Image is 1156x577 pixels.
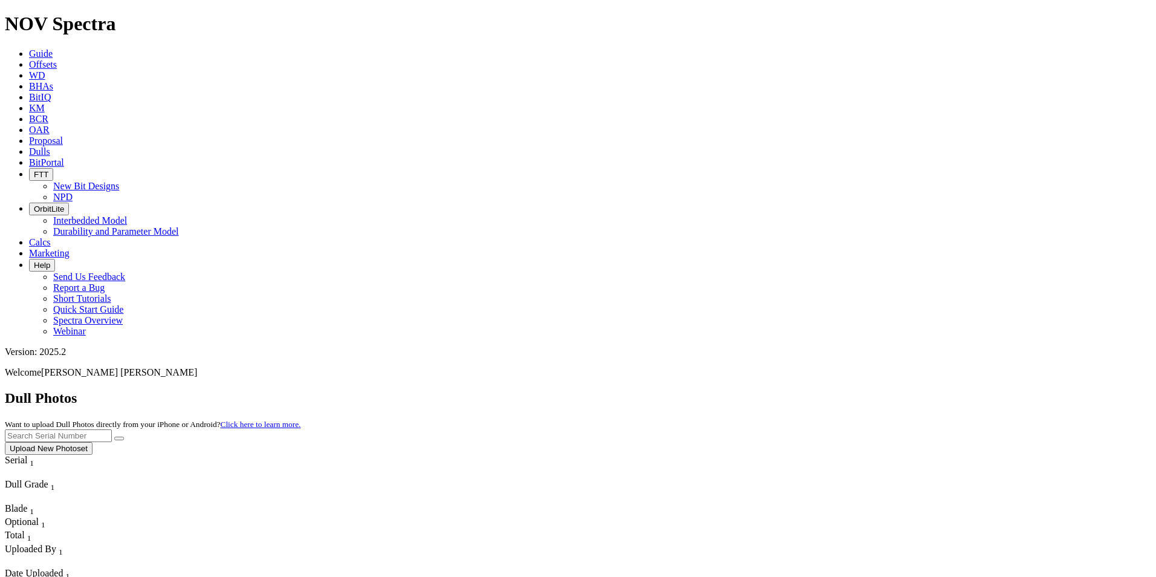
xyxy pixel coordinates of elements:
div: Sort None [5,517,47,530]
div: Dull Grade Sort None [5,479,89,492]
a: Send Us Feedback [53,272,125,282]
div: Version: 2025.2 [5,347,1151,357]
small: Want to upload Dull Photos directly from your iPhone or Android? [5,420,300,429]
button: FTT [29,168,53,181]
span: Sort None [59,544,63,554]
span: Total [5,530,25,540]
sub: 1 [30,507,34,516]
a: Dulls [29,146,50,157]
a: BCR [29,114,48,124]
a: BitIQ [29,92,51,102]
div: Column Menu [5,468,56,479]
span: Optional [5,517,39,527]
div: Uploaded By Sort None [5,544,119,557]
div: Column Menu [5,492,89,503]
span: FTT [34,170,48,179]
div: Column Menu [5,557,119,568]
a: Proposal [29,135,63,146]
sub: 1 [59,547,63,556]
div: Sort None [5,503,47,517]
a: Short Tutorials [53,293,111,304]
a: WD [29,70,45,80]
a: Quick Start Guide [53,304,123,315]
span: Sort None [51,479,55,489]
span: Dull Grade [5,479,48,489]
span: [PERSON_NAME] [PERSON_NAME] [41,367,197,377]
button: Upload New Photoset [5,442,93,455]
input: Search Serial Number [5,429,112,442]
sub: 1 [51,483,55,492]
button: OrbitLite [29,203,69,215]
sub: 1 [41,520,45,529]
a: KM [29,103,45,113]
a: Spectra Overview [53,315,123,325]
span: Sort None [41,517,45,527]
a: Durability and Parameter Model [53,226,179,236]
a: Calcs [29,237,51,247]
span: Serial [5,455,27,465]
a: Marketing [29,248,70,258]
a: BHAs [29,81,53,91]
div: Sort None [5,455,56,479]
span: Sort None [30,455,34,465]
button: Help [29,259,55,272]
a: Interbedded Model [53,215,127,226]
a: NPD [53,192,73,202]
div: Blade Sort None [5,503,47,517]
span: Uploaded By [5,544,56,554]
a: Click here to learn more. [221,420,301,429]
span: OrbitLite [34,204,64,214]
h2: Dull Photos [5,390,1151,406]
sub: 1 [27,534,31,543]
span: Sort None [30,503,34,513]
a: Offsets [29,59,57,70]
a: BitPortal [29,157,64,168]
h1: NOV Spectra [5,13,1151,35]
div: Optional Sort None [5,517,47,530]
div: Serial Sort None [5,455,56,468]
div: Sort None [5,530,47,543]
a: New Bit Designs [53,181,119,191]
a: Report a Bug [53,282,105,293]
div: Sort None [5,479,89,503]
a: Webinar [53,326,86,336]
a: Guide [29,48,53,59]
a: OAR [29,125,50,135]
div: Total Sort None [5,530,47,543]
span: Sort None [27,530,31,540]
div: Sort None [5,544,119,568]
span: Blade [5,503,27,513]
sub: 1 [30,458,34,468]
span: Help [34,261,50,270]
p: Welcome [5,367,1151,378]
